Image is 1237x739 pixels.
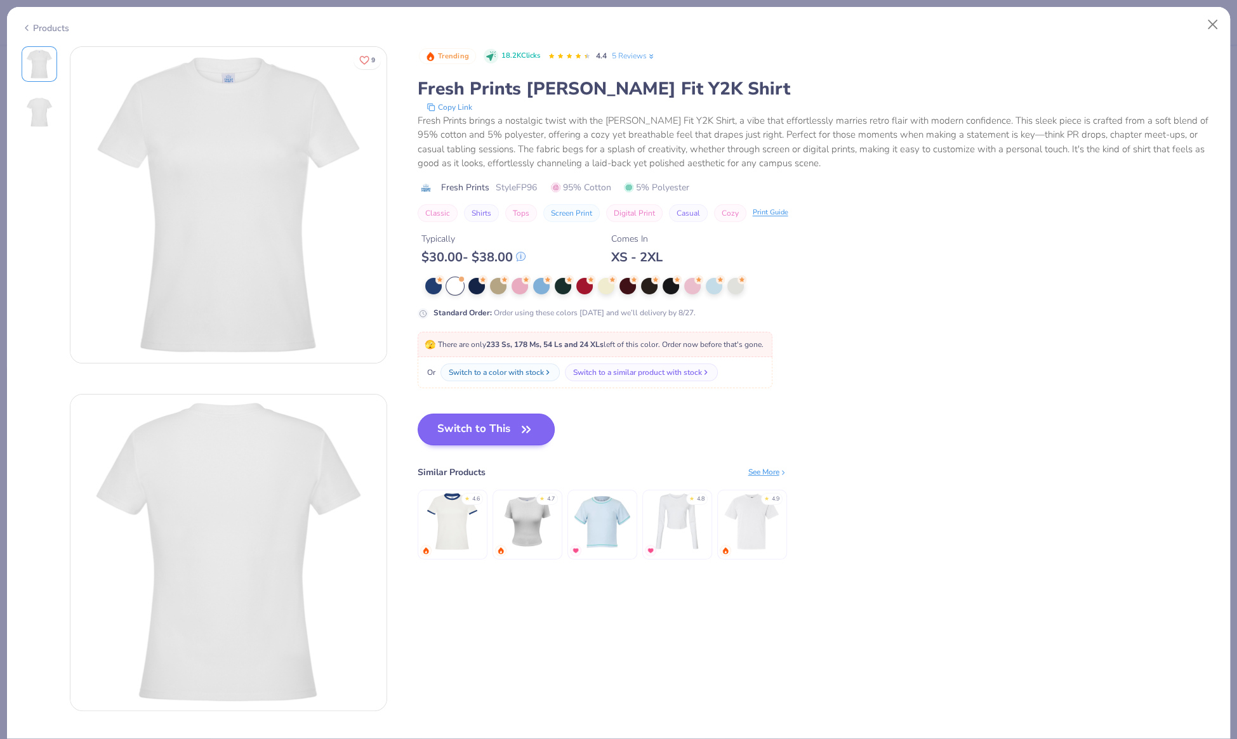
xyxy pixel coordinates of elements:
img: Trending sort [425,51,435,62]
div: 4.7 [547,495,555,504]
span: Or [425,367,435,378]
span: Fresh Prints [441,181,489,194]
div: 4.6 [472,495,480,504]
div: Switch to a similar product with stock [573,367,702,378]
span: There are only left of this color. Order now before that's gone. [425,339,764,350]
button: Switch to a similar product with stock [565,363,718,381]
div: ★ [465,495,470,500]
div: ★ [689,495,694,500]
button: Badge Button [419,48,476,65]
div: ★ [539,495,545,500]
img: Back [70,395,387,710]
button: Digital Print [606,204,663,222]
div: $ 30.00 - $ 38.00 [421,249,526,265]
img: trending.gif [497,547,505,554]
div: ★ [764,495,769,500]
div: Products [22,22,69,35]
strong: Standard Order : [433,308,492,318]
span: 4.4 [596,51,607,61]
img: Fresh Prints Cover Stitched Mini Tee [572,492,632,552]
div: Comes In [611,232,663,245]
div: Switch to a color with stock [449,367,544,378]
div: XS - 2XL [611,249,663,265]
div: Fresh Prints [PERSON_NAME] Fit Y2K Shirt [418,77,1216,101]
div: Fresh Prints brings a nostalgic twist with the [PERSON_NAME] Fit Y2K Shirt, a vibe that effortles... [418,114,1216,171]
div: Order using these colors [DATE] and we’ll delivery by 8/27. [433,307,696,318]
button: Switch to a color with stock [440,363,560,381]
img: Front [70,47,387,363]
button: Shirts [464,204,499,222]
div: Print Guide [753,207,788,218]
button: Close [1201,13,1225,37]
img: Comfort Colors Adult Heavyweight T-Shirt [722,492,782,552]
button: copy to clipboard [423,101,476,114]
img: MostFav.gif [647,547,654,554]
img: trending.gif [722,547,729,554]
img: trending.gif [422,547,430,554]
button: Screen Print [543,204,600,222]
button: Cozy [714,204,746,222]
img: Front [24,49,55,79]
span: 95% Cotton [551,181,611,194]
span: 9 [371,57,375,63]
div: Similar Products [418,466,486,479]
div: 4.9 [772,495,779,504]
button: Tops [505,204,537,222]
button: Classic [418,204,458,222]
div: 4.8 [697,495,704,504]
span: Style FP96 [496,181,537,194]
img: MostFav.gif [572,547,579,554]
a: 5 Reviews [612,50,656,62]
button: Like [354,51,381,69]
div: Typically [421,232,526,245]
div: 4.4 Stars [548,46,591,67]
span: Trending [438,53,469,60]
img: brand logo [418,183,435,193]
span: 🫣 [425,339,435,351]
div: See More [748,466,787,478]
img: Bella Canvas Ladies' Micro Ribbed Long Sleeve Baby Tee [647,492,707,552]
button: Switch to This [418,414,555,445]
strong: 233 Ss, 178 Ms, 54 Ls and 24 XLs [486,339,604,350]
span: 5% Polyester [624,181,689,194]
button: Casual [669,204,708,222]
img: Fresh Prints Sunset Ribbed T-shirt [497,492,557,552]
img: Fresh Prints Simone Slim Fit Ringer Shirt [422,492,482,552]
span: 18.2K Clicks [501,51,540,62]
img: Back [24,97,55,128]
